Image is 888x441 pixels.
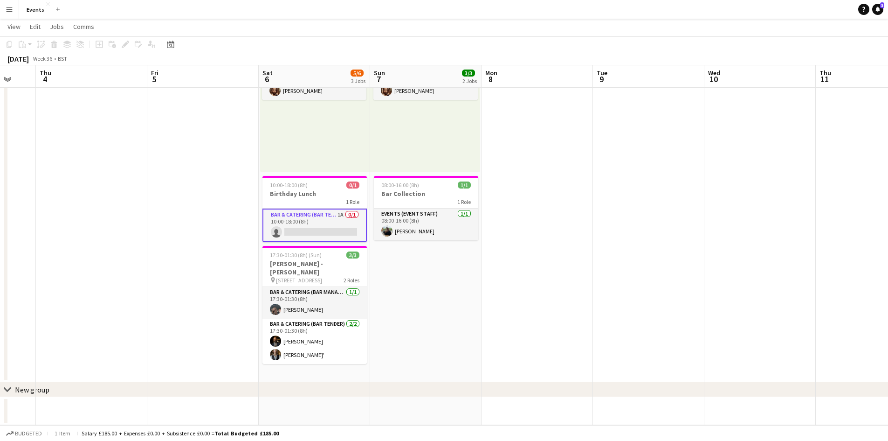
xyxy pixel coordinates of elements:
span: 17:30-01:30 (8h) (Sun) [270,252,322,259]
span: 1 Role [346,198,359,205]
div: New group [15,385,49,394]
app-job-card: 08:00-16:00 (8h)1/1Bar Collection1 RoleEvents (Event Staff)1/108:00-16:00 (8h)[PERSON_NAME] [374,176,478,240]
button: Budgeted [5,428,43,439]
a: Edit [26,21,44,33]
span: Sat [262,69,273,77]
span: 5/6 [351,70,364,77]
span: 1/1 [458,182,471,189]
span: 6 [261,74,273,84]
app-card-role: Bar & Catering (Bar Tender)2/217:30-01:30 (8h)[PERSON_NAME][PERSON_NAME]' [262,319,367,364]
app-job-card: 10:00-18:00 (8h)0/1Birthday Lunch1 RoleBar & Catering (Bar Tender)1A0/110:00-18:00 (8h) [262,176,367,242]
span: Edit [30,22,41,31]
h3: Birthday Lunch [262,189,367,198]
app-card-role: Bar & Catering (Bar Manager)1/117:30-01:30 (8h)[PERSON_NAME] [262,287,367,319]
div: BST [58,55,67,62]
span: 8 [484,74,497,84]
span: Total Budgeted £185.00 [214,430,279,437]
span: 1 Role [457,198,471,205]
span: 08:00-16:00 (8h) [381,182,419,189]
span: 10 [707,74,720,84]
span: Fri [151,69,158,77]
span: 0/1 [346,182,359,189]
span: Thu [819,69,831,77]
app-card-role: Events (Event Staff)1/108:00-16:00 (8h)[PERSON_NAME] [374,209,478,240]
span: Jobs [50,22,64,31]
button: Events [19,0,52,19]
span: 10:00-18:00 (8h) [270,182,308,189]
div: 2 Jobs [462,77,477,84]
app-card-role: Bar & Catering (Bar Tender)1A0/110:00-18:00 (8h) [262,209,367,242]
h3: Bar Collection [374,189,478,198]
span: Wed [708,69,720,77]
span: [STREET_ADDRESS] [276,277,322,284]
div: [DATE] [7,54,29,63]
a: View [4,21,24,33]
span: Comms [73,22,94,31]
app-job-card: 17:30-01:30 (8h) (Sun)3/3[PERSON_NAME] - [PERSON_NAME] [STREET_ADDRESS]2 RolesBar & Catering (Bar... [262,246,367,364]
span: 3 [880,2,884,8]
span: Sun [374,69,385,77]
span: 11 [818,74,831,84]
span: View [7,22,21,31]
span: 5 [150,74,158,84]
span: Tue [597,69,607,77]
span: 7 [372,74,385,84]
span: Thu [40,69,51,77]
h3: [PERSON_NAME] - [PERSON_NAME] [262,259,367,276]
span: 3/3 [462,70,475,77]
span: Budgeted [15,430,42,437]
a: Comms [69,21,98,33]
div: Salary £185.00 + Expenses £0.00 + Subsistence £0.00 = [82,430,279,437]
span: 9 [595,74,607,84]
a: 3 [872,4,883,15]
span: 2 Roles [344,277,359,284]
a: Jobs [46,21,68,33]
span: Week 36 [31,55,54,62]
div: 3 Jobs [351,77,365,84]
span: 1 item [51,430,74,437]
span: 4 [38,74,51,84]
span: 3/3 [346,252,359,259]
span: Mon [485,69,497,77]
